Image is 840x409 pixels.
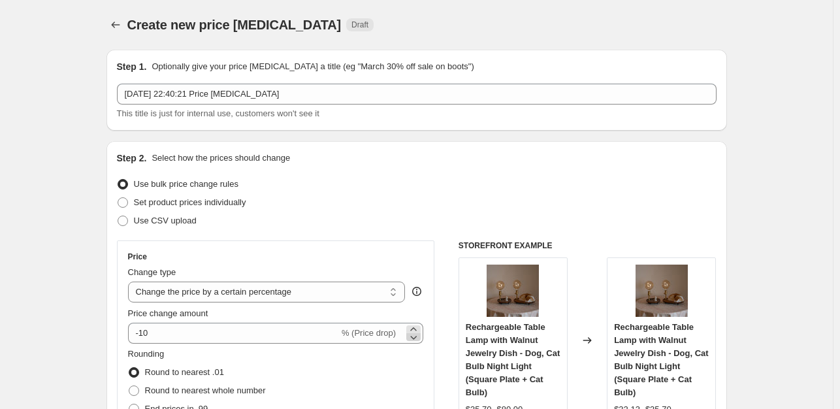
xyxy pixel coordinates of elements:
[128,349,165,359] span: Rounding
[134,197,246,207] span: Set product prices individually
[106,16,125,34] button: Price change jobs
[636,265,688,317] img: battery-operated-table-lamp-with-walnut-decorative-tray_80x.jpg
[128,323,339,344] input: -15
[351,20,368,30] span: Draft
[145,385,266,395] span: Round to nearest whole number
[145,367,224,377] span: Round to nearest .01
[128,308,208,318] span: Price change amount
[128,252,147,262] h3: Price
[127,18,342,32] span: Create new price [MEDICAL_DATA]
[134,216,197,225] span: Use CSV upload
[466,322,560,397] span: Rechargeable Table Lamp with Walnut Jewelry Dish - Dog, Cat Bulb Night Light (Square Plate + Cat ...
[152,152,290,165] p: Select how the prices should change
[410,285,423,298] div: help
[128,267,176,277] span: Change type
[117,60,147,73] h2: Step 1.
[342,328,396,338] span: % (Price drop)
[134,179,238,189] span: Use bulk price change rules
[117,84,717,105] input: 30% off holiday sale
[152,60,474,73] p: Optionally give your price [MEDICAL_DATA] a title (eg "March 30% off sale on boots")
[459,240,717,251] h6: STOREFRONT EXAMPLE
[614,322,708,397] span: Rechargeable Table Lamp with Walnut Jewelry Dish - Dog, Cat Bulb Night Light (Square Plate + Cat ...
[487,265,539,317] img: battery-operated-table-lamp-with-walnut-decorative-tray_80x.jpg
[117,108,319,118] span: This title is just for internal use, customers won't see it
[117,152,147,165] h2: Step 2.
